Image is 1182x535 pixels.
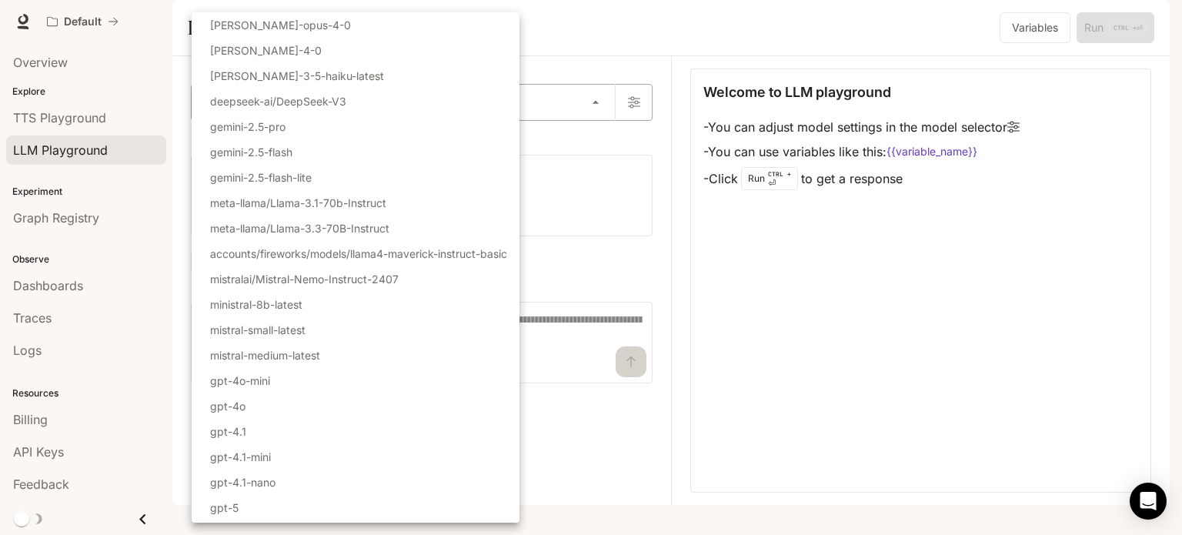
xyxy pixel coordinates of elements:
[210,347,320,363] p: mistral-medium-latest
[210,119,285,135] p: gemini-2.5-pro
[210,169,312,186] p: gemini-2.5-flash-lite
[210,474,275,490] p: gpt-4.1-nano
[210,449,271,465] p: gpt-4.1-mini
[210,144,292,160] p: gemini-2.5-flash
[210,500,239,516] p: gpt-5
[210,423,246,440] p: gpt-4.1
[210,246,507,262] p: accounts/fireworks/models/llama4-maverick-instruct-basic
[210,42,322,59] p: [PERSON_NAME]-4-0
[210,398,245,414] p: gpt-4o
[210,322,306,338] p: mistral-small-latest
[210,296,302,313] p: ministral-8b-latest
[210,17,351,33] p: [PERSON_NAME]-opus-4-0
[210,195,386,211] p: meta-llama/Llama-3.1-70b-Instruct
[210,68,384,84] p: [PERSON_NAME]-3-5-haiku-latest
[210,373,270,389] p: gpt-4o-mini
[210,220,389,236] p: meta-llama/Llama-3.3-70B-Instruct
[210,93,346,109] p: deepseek-ai/DeepSeek-V3
[210,271,399,287] p: mistralai/Mistral-Nemo-Instruct-2407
